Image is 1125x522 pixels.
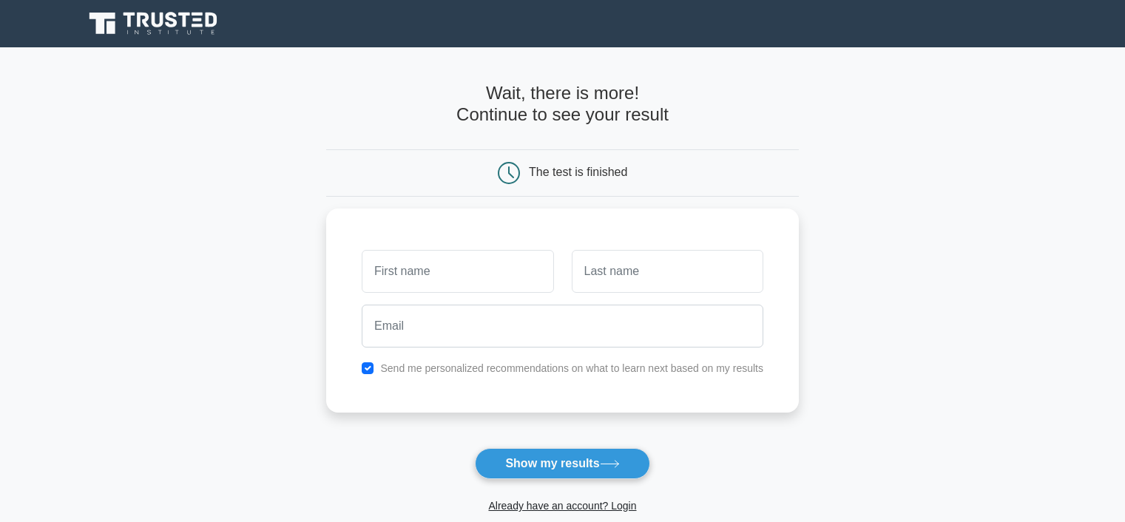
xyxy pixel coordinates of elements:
input: Last name [572,250,763,293]
input: Email [362,305,763,348]
h4: Wait, there is more! Continue to see your result [326,83,799,126]
button: Show my results [475,448,649,479]
input: First name [362,250,553,293]
a: Already have an account? Login [488,500,636,512]
label: Send me personalized recommendations on what to learn next based on my results [380,362,763,374]
div: The test is finished [529,166,627,178]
